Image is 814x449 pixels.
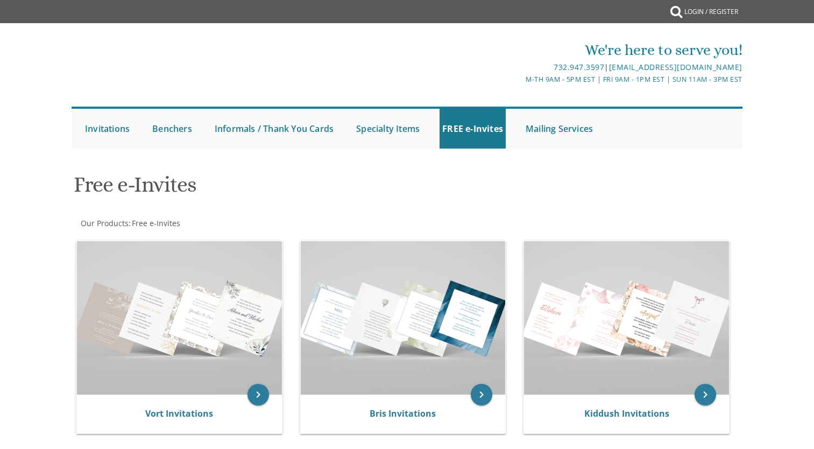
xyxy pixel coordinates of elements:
a: Mailing Services [523,109,596,149]
a: Specialty Items [353,109,422,149]
a: Invitations [82,109,132,149]
a: 732.947.3597 [554,62,604,72]
a: Our Products [80,218,129,228]
img: Kiddush Invitations [524,241,729,395]
a: Informals / Thank You Cards [212,109,336,149]
img: Vort Invitations [77,241,282,395]
div: : [72,218,407,229]
a: keyboard_arrow_right [471,384,492,405]
h1: Free e-Invites [74,173,513,205]
a: keyboard_arrow_right [695,384,716,405]
a: Kiddush Invitations [584,408,669,419]
div: We're here to serve you! [296,39,742,61]
img: Bris Invitations [301,241,506,395]
span: Free e-Invites [132,218,180,228]
a: Free e-Invites [131,218,180,228]
a: FREE e-Invites [440,109,506,149]
div: M-Th 9am - 5pm EST | Fri 9am - 1pm EST | Sun 11am - 3pm EST [296,74,742,85]
div: | [296,61,742,74]
a: keyboard_arrow_right [247,384,269,405]
a: Bris Invitations [370,408,436,419]
a: Vort Invitations [145,408,213,419]
a: Benchers [150,109,195,149]
a: [EMAIL_ADDRESS][DOMAIN_NAME] [609,62,742,72]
